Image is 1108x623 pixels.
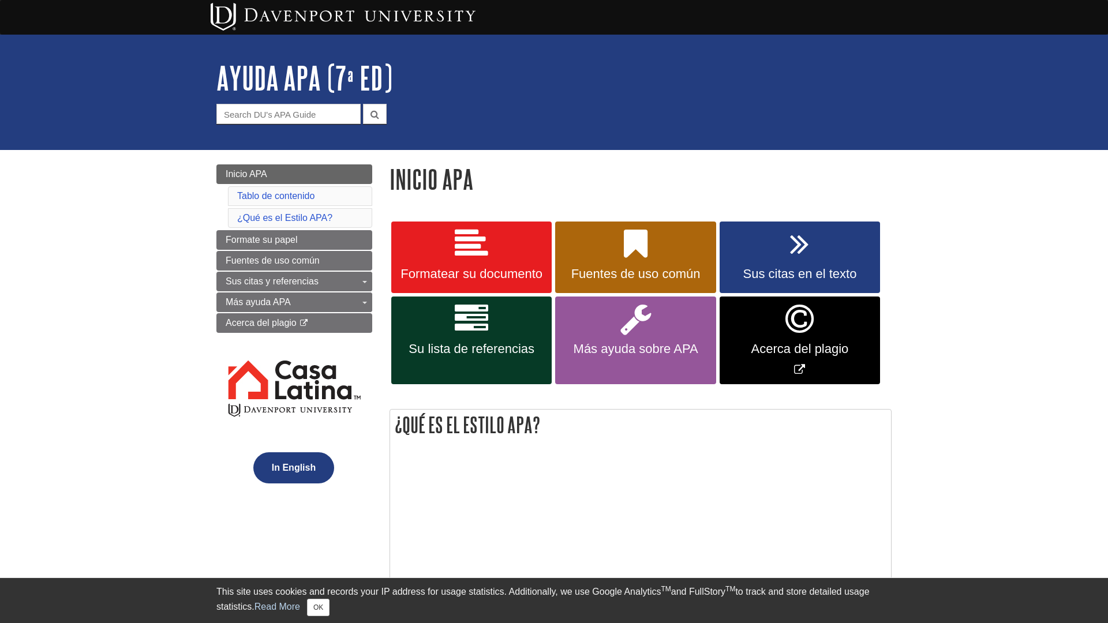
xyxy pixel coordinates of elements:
[555,297,716,385] a: Más ayuda sobre APA
[390,410,891,440] h2: ¿Qué es el Estilo APA?
[299,320,309,327] i: This link opens in a new window
[226,318,297,328] span: Acerca del plagio
[216,272,372,291] a: Sus citas y referencias
[555,222,716,293] a: Fuentes de uso común
[226,235,298,245] span: Formate su papel
[400,267,543,282] span: Formatear su documento
[216,164,372,503] div: Guide Page Menu
[216,251,372,271] a: Fuentes de uso común
[216,292,372,312] a: Más ayuda APA
[720,297,880,385] a: Link opens in new window
[720,222,880,293] a: Sus citas en el texto
[211,3,476,31] img: Davenport University
[564,267,707,282] span: Fuentes de uso común
[216,585,892,616] div: This site uses cookies and records your IP address for usage statistics. Additionally, we use Goo...
[216,164,372,184] a: Inicio APA
[564,341,707,356] span: Más ayuda sobre APA
[216,313,372,333] a: Acerca del plagio
[226,169,267,179] span: Inicio APA
[216,60,392,96] a: AYUDA APA (7ª ED)
[226,297,291,307] span: Más ayuda APA
[226,276,319,286] span: Sus citas y referencias
[391,222,552,293] a: Formatear su documento
[307,599,330,616] button: Close
[391,297,552,385] a: Su lista de referencias
[661,585,671,593] sup: TM
[216,230,372,250] a: Formate su papel
[237,213,332,223] a: ¿Qué es el Estilo APA?
[237,191,315,201] a: Tablo de contenido
[253,452,334,483] button: In English
[400,341,543,356] span: Su lista de referencias
[728,267,871,282] span: Sus citas en el texto
[728,341,871,356] span: Acerca del plagio
[254,602,300,611] a: Read More
[250,463,337,472] a: In English
[216,104,361,124] input: Search DU's APA Guide
[390,164,892,194] h1: Inicio APA
[226,256,320,265] span: Fuentes de uso común
[725,585,735,593] sup: TM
